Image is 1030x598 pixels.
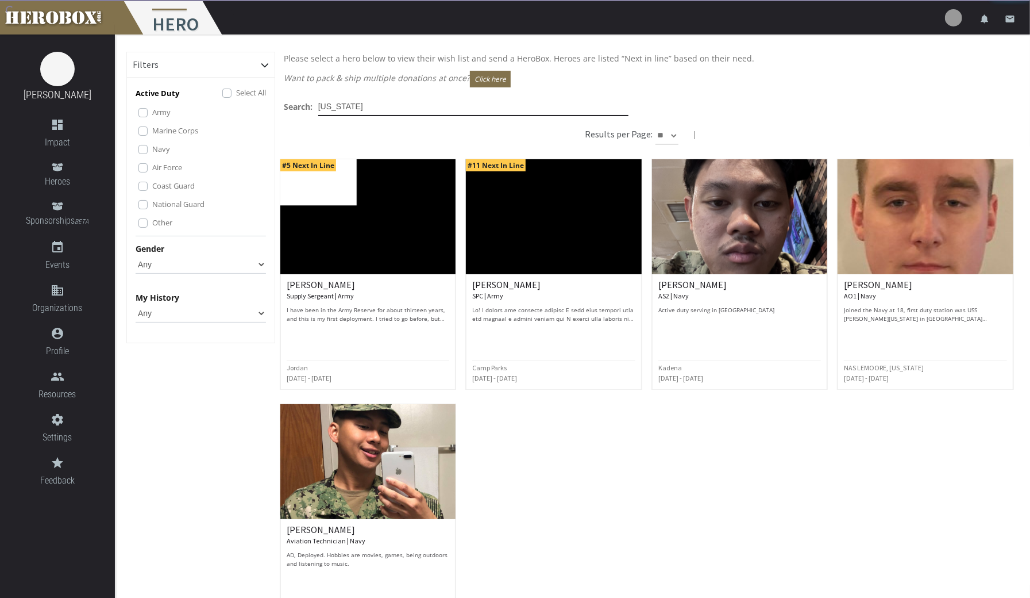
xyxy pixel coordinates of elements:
p: Want to pack & ship multiple donations at once? [284,71,1010,87]
span: | [692,129,697,140]
i: notifications [979,14,990,24]
label: Coast Guard [152,179,195,192]
small: AS2 | Navy [658,292,689,300]
a: [PERSON_NAME] AO1 | Navy Joined the Navy at 18, first duty station was USS [PERSON_NAME][US_STATE... [837,159,1014,390]
p: Joined the Navy at 18, first duty station was USS [PERSON_NAME][US_STATE] in [GEOGRAPHIC_DATA] [G... [844,306,1007,323]
small: [DATE] - [DATE] [844,374,889,382]
small: AO1 | Navy [844,292,876,300]
label: Army [152,106,171,118]
h6: Filters [133,60,159,70]
span: #5 Next In Line [280,159,336,171]
h6: Results per Page: [585,128,653,140]
small: Kadena [658,363,682,372]
h6: [PERSON_NAME] [472,280,635,300]
img: image [40,52,75,86]
p: Lo! I dolors ame consecte adipisc E sedd eius tempori utla etd magnaal e admini veniam qui N exer... [472,306,635,323]
a: [PERSON_NAME] [24,89,91,101]
h6: [PERSON_NAME] [287,280,450,300]
h6: [PERSON_NAME] [658,280,821,300]
i: email [1005,14,1015,24]
small: [DATE] - [DATE] [658,374,703,382]
small: [DATE] - [DATE] [472,374,517,382]
p: Please select a hero below to view their wish list and send a HeroBox. Heroes are listed “Next in... [284,52,1010,65]
p: I have been in the Army Reserve for about thirteen years, and this is my first deployment. I trie... [287,306,450,323]
p: Active duty serving in [GEOGRAPHIC_DATA] [658,306,821,323]
a: #5 Next In Line [PERSON_NAME] Supply Sergeant | Army I have been in the Army Reserve for about th... [280,159,457,390]
p: Active Duty [136,87,179,100]
label: Gender [136,242,164,255]
input: Try someone's name or a military base or hometown [318,98,628,116]
small: Jordan [287,363,308,372]
label: Marine Corps [152,124,198,137]
img: user-image [945,9,962,26]
small: Camp Parks [472,363,507,372]
label: Air Force [152,161,182,174]
small: Supply Sergeant | Army [287,292,354,300]
small: SPC | Army [472,292,503,300]
label: Select All [236,86,266,99]
a: #11 Next In Line [PERSON_NAME] SPC | Army Lo! I dolors ame consecte adipisc E sedd eius tempori u... [465,159,642,390]
small: [DATE] - [DATE] [287,374,331,382]
label: National Guard [152,198,205,210]
small: BETA [75,218,89,225]
label: My History [136,291,179,304]
label: Navy [152,143,170,155]
small: NAS LEMOORE, [US_STATE] [844,363,924,372]
p: AD, Deployed. Hobbies are movies, games, being outdoors and listening to music. [287,551,450,568]
h6: [PERSON_NAME] [287,525,450,545]
a: [PERSON_NAME] AS2 | Navy Active duty serving in [GEOGRAPHIC_DATA] Kadena [DATE] - [DATE] [651,159,828,390]
span: #11 Next In Line [466,159,526,171]
small: Aviation Technician | Navy [287,536,365,545]
h6: [PERSON_NAME] [844,280,1007,300]
button: Click here [470,71,511,87]
label: Search: [284,100,313,113]
label: Other [152,216,172,229]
